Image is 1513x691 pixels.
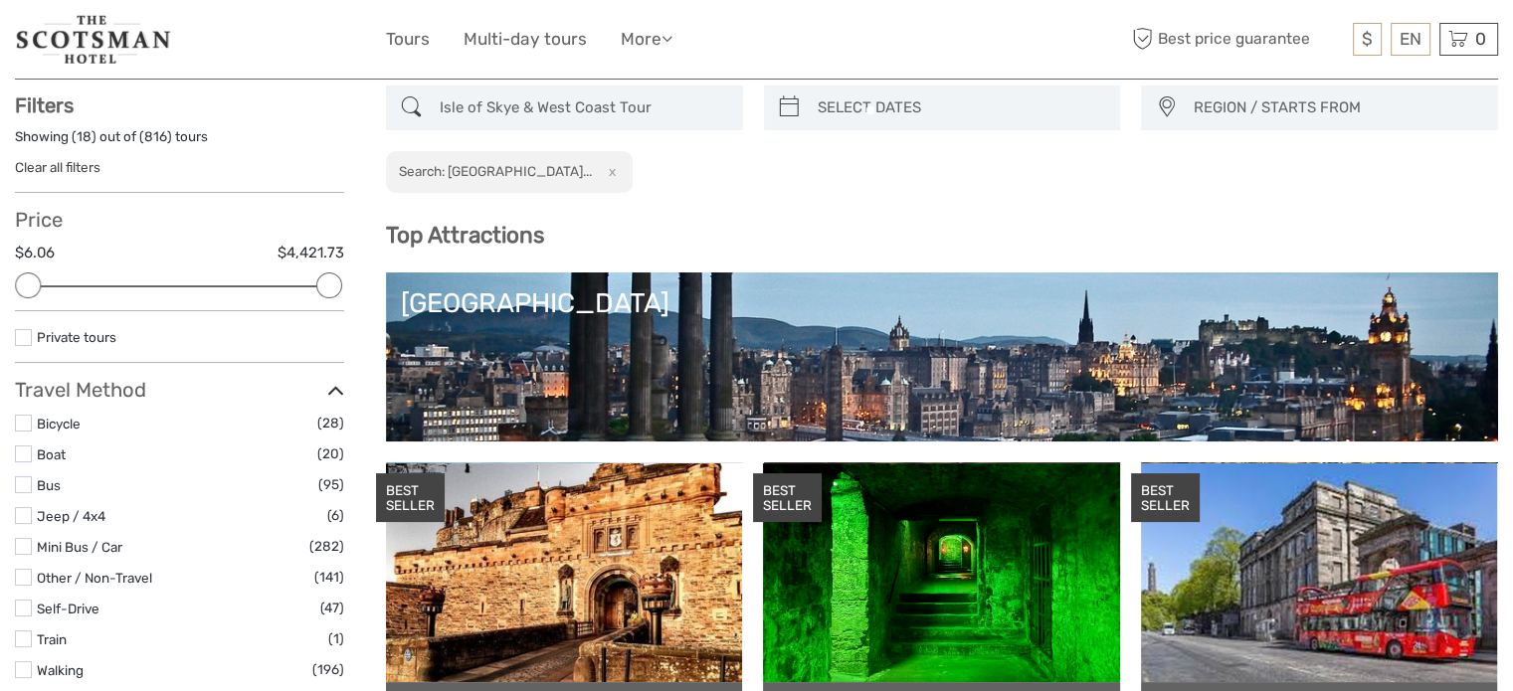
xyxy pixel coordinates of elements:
[320,597,344,619] span: (47)
[15,243,55,263] label: $6.06
[1362,29,1373,49] span: $
[229,31,253,55] button: Open LiveChat chat widget
[401,287,1483,319] div: [GEOGRAPHIC_DATA]
[15,127,344,158] div: Showing ( ) out of ( ) tours
[317,442,344,465] span: (20)
[1127,23,1348,56] span: Best price guarantee
[37,446,66,462] a: Boat
[37,539,122,555] a: Mini Bus / Car
[37,477,61,493] a: Bus
[37,508,105,524] a: Jeep / 4x4
[328,627,344,650] span: (1)
[401,287,1483,427] a: [GEOGRAPHIC_DATA]
[621,25,672,54] a: More
[37,570,152,586] a: Other / Non-Travel
[77,127,92,146] label: 18
[15,15,172,64] img: 681-f48ba2bd-dfbf-4b64-890c-b5e5c75d9d66_logo_small.jpg
[37,662,84,678] a: Walking
[1472,29,1489,49] span: 0
[278,243,344,263] label: $4,421.73
[318,473,344,496] span: (95)
[37,416,81,432] a: Bicycle
[15,378,344,402] h3: Travel Method
[595,161,622,182] button: x
[376,473,445,523] div: BEST SELLER
[312,658,344,681] span: (196)
[432,90,733,125] input: SEARCH
[15,208,344,232] h3: Price
[309,535,344,558] span: (282)
[28,35,225,51] p: We're away right now. Please check back later!
[144,127,167,146] label: 816
[327,504,344,527] span: (6)
[317,412,344,434] span: (28)
[464,25,587,54] a: Multi-day tours
[1391,23,1430,56] div: EN
[386,25,430,54] a: Tours
[314,566,344,589] span: (141)
[1185,91,1488,124] button: REGION / STARTS FROM
[37,631,67,647] a: Train
[386,222,544,249] b: Top Attractions
[1131,473,1200,523] div: BEST SELLER
[399,163,592,179] h2: Search: [GEOGRAPHIC_DATA]...
[753,473,822,523] div: BEST SELLER
[15,93,74,117] strong: Filters
[15,159,100,175] a: Clear all filters
[37,329,116,345] a: Private tours
[37,601,99,616] a: Self-Drive
[810,90,1111,125] input: SELECT DATES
